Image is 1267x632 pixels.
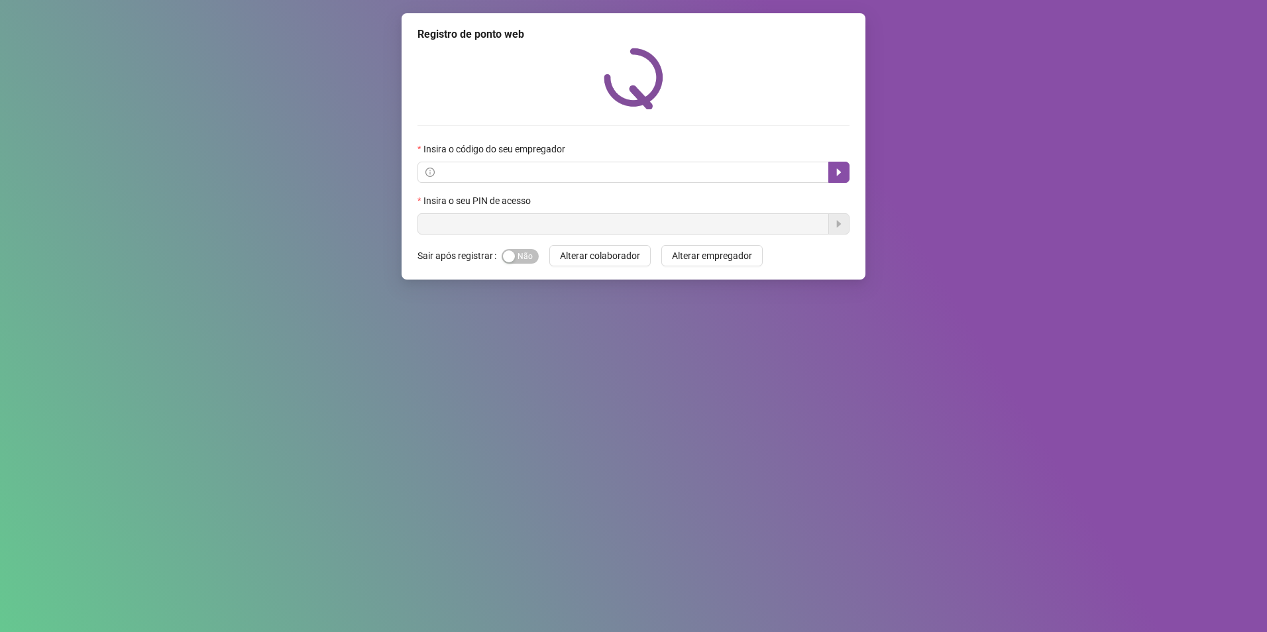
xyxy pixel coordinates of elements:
[417,245,502,266] label: Sair após registrar
[560,248,640,263] span: Alterar colaborador
[549,245,651,266] button: Alterar colaborador
[417,193,539,208] label: Insira o seu PIN de acesso
[661,245,763,266] button: Alterar empregador
[425,168,435,177] span: info-circle
[604,48,663,109] img: QRPoint
[834,167,844,178] span: caret-right
[672,248,752,263] span: Alterar empregador
[417,26,850,42] div: Registro de ponto web
[417,142,574,156] label: Insira o código do seu empregador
